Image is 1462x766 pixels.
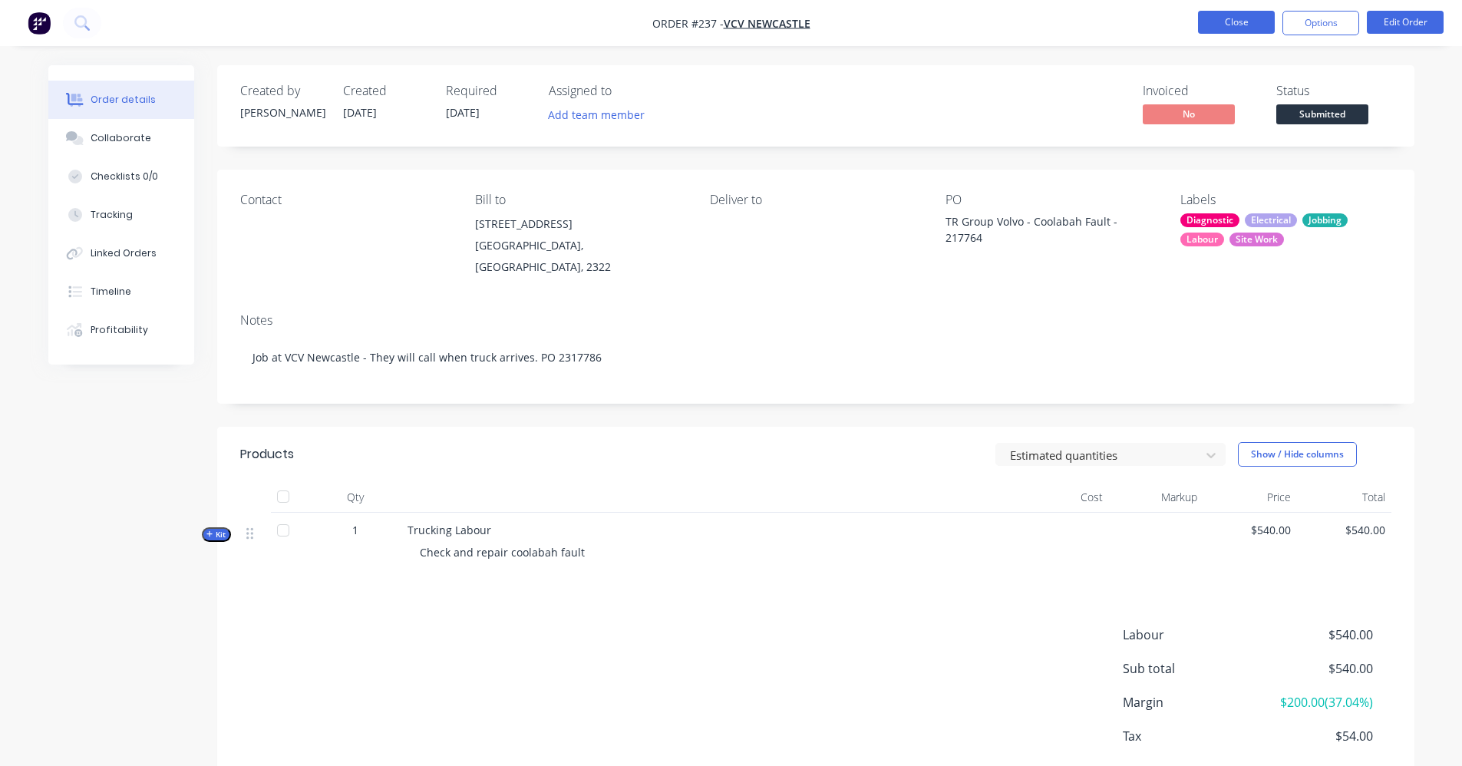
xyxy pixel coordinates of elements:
span: $200.00 ( 37.04 %) [1259,693,1372,712]
button: Add team member [540,104,652,125]
span: 1 [352,522,358,538]
span: Margin [1123,693,1259,712]
div: Assigned to [549,84,702,98]
span: Order #237 - [652,16,724,31]
div: Linked Orders [91,246,157,260]
button: Kit [202,527,231,542]
div: Created [343,84,427,98]
div: Order details [91,93,156,107]
div: Jobbing [1302,213,1348,227]
div: [STREET_ADDRESS] [475,213,685,235]
div: Diagnostic [1180,213,1239,227]
div: Qty [309,482,401,513]
button: Tracking [48,196,194,234]
div: Timeline [91,285,131,299]
span: $540.00 [1259,659,1372,678]
div: Notes [240,313,1391,328]
div: Required [446,84,530,98]
button: Timeline [48,272,194,311]
span: Tax [1123,727,1259,745]
button: Checklists 0/0 [48,157,194,196]
button: Profitability [48,311,194,349]
span: Labour [1123,626,1259,644]
div: Job at VCV Newcastle - They will call when truck arrives. PO 2317786 [240,334,1391,381]
span: $540.00 [1259,626,1372,644]
button: Show / Hide columns [1238,442,1357,467]
button: Submitted [1276,104,1368,127]
div: Profitability [91,323,148,337]
div: Contact [240,193,450,207]
button: Collaborate [48,119,194,157]
div: Invoiced [1143,84,1258,98]
div: Collaborate [91,131,151,145]
div: Site Work [1229,233,1284,246]
div: Products [240,445,294,464]
div: Tracking [91,208,133,222]
button: Close [1198,11,1275,34]
div: [PERSON_NAME] [240,104,325,121]
a: VCV Newcastle [724,16,810,31]
div: PO [946,193,1156,207]
span: Submitted [1276,104,1368,124]
div: Price [1203,482,1298,513]
span: Sub total [1123,659,1259,678]
div: Cost [1015,482,1110,513]
div: TR Group Volvo - Coolabah Fault - 217764 [946,213,1137,246]
div: Markup [1109,482,1203,513]
span: [DATE] [343,105,377,120]
div: Created by [240,84,325,98]
button: Add team member [549,104,653,125]
button: Linked Orders [48,234,194,272]
span: $540.00 [1303,522,1385,538]
span: Kit [206,529,226,540]
div: Labour [1180,233,1224,246]
button: Order details [48,81,194,119]
div: [STREET_ADDRESS][GEOGRAPHIC_DATA], [GEOGRAPHIC_DATA], 2322 [475,213,685,278]
div: Status [1276,84,1391,98]
span: [DATE] [446,105,480,120]
span: No [1143,104,1235,124]
button: Options [1282,11,1359,35]
div: [GEOGRAPHIC_DATA], [GEOGRAPHIC_DATA], 2322 [475,235,685,278]
button: Edit Order [1367,11,1444,34]
span: $540.00 [1210,522,1292,538]
img: Factory [28,12,51,35]
div: Deliver to [710,193,920,207]
span: $54.00 [1259,727,1372,745]
div: Electrical [1245,213,1297,227]
span: Trucking Labour [408,523,491,537]
div: Labels [1180,193,1391,207]
div: Total [1297,482,1391,513]
div: Bill to [475,193,685,207]
div: Checklists 0/0 [91,170,158,183]
span: Check and repair coolabah fault [420,545,585,560]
